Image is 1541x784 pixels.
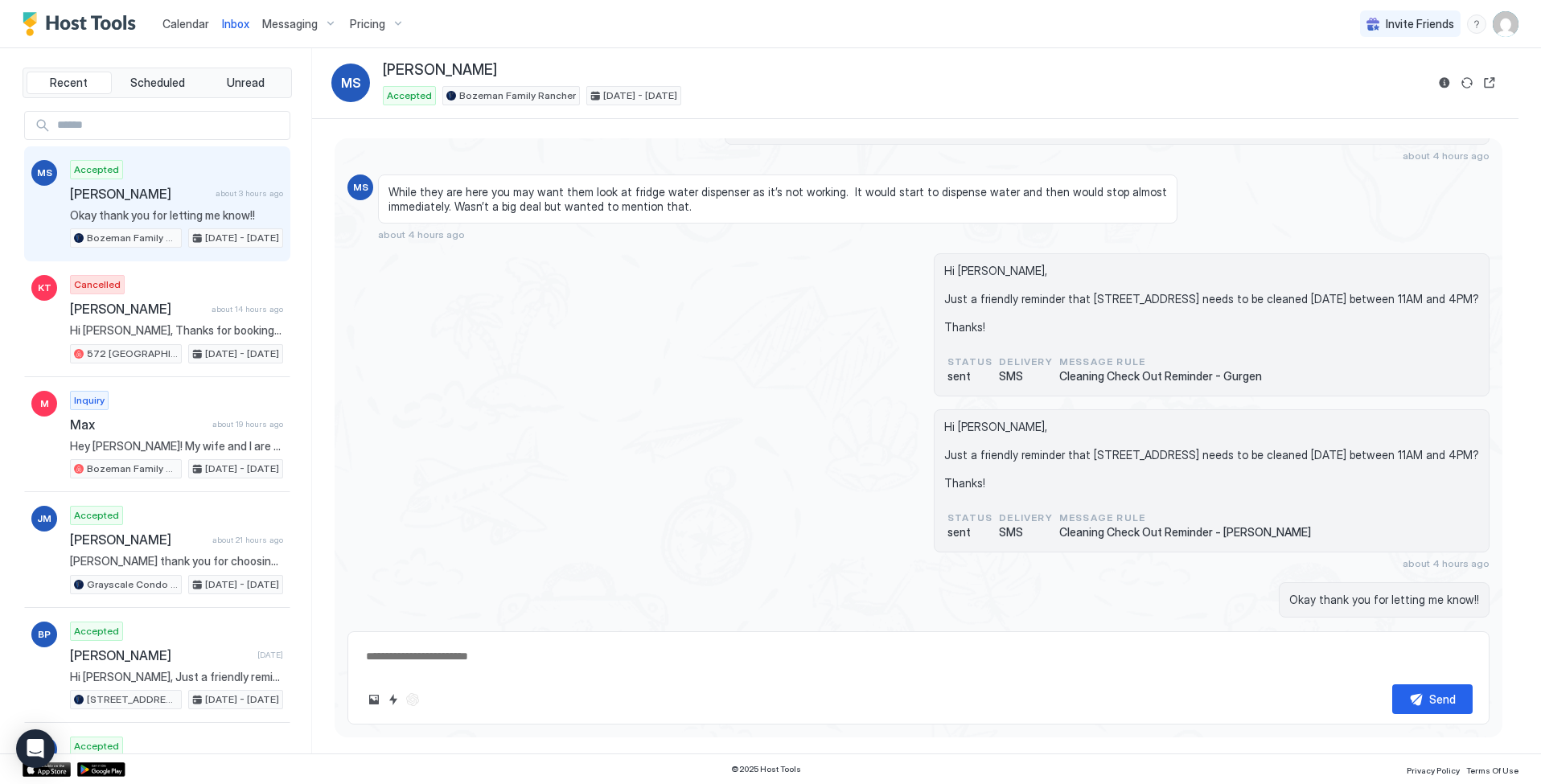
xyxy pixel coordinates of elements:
[38,281,51,295] span: KT
[341,73,361,92] span: MS
[70,417,206,433] span: Max
[1403,150,1490,162] span: about 4 hours ago
[87,462,178,476] span: Bozeman Family Rancher
[999,355,1053,369] span: Delivery
[162,15,209,32] a: Calendar
[1493,11,1518,37] div: User profile
[216,188,283,199] span: about 3 hours ago
[205,462,279,476] span: [DATE] - [DATE]
[384,690,403,709] button: Quick reply
[74,162,119,177] span: Accepted
[74,624,119,638] span: Accepted
[87,692,178,707] span: [STREET_ADDRESS] · Relaxing [US_STATE] Condo | Clean & Quality Linens
[603,88,677,103] span: [DATE] - [DATE]
[74,277,121,292] span: Cancelled
[70,670,283,684] span: Hi [PERSON_NAME], Just a friendly reminder that your check-out is [DATE] at 11AM. We would love i...
[222,15,249,32] a: Inbox
[87,231,178,245] span: Bozeman Family Rancher
[388,185,1167,213] span: While they are here you may want them look at fridge water dispenser as it’s not working. It woul...
[50,76,88,90] span: Recent
[947,355,992,369] span: status
[1467,14,1486,34] div: menu
[459,88,576,103] span: Bozeman Family Rancher
[212,304,283,314] span: about 14 hours ago
[947,369,992,384] span: sent
[115,72,200,94] button: Scheduled
[23,762,71,777] a: App Store
[1480,73,1499,92] button: Open reservation
[227,76,265,90] span: Unread
[27,72,112,94] button: Recent
[947,525,992,540] span: sent
[70,532,206,548] span: [PERSON_NAME]
[378,228,465,240] span: about 4 hours ago
[1435,73,1454,92] button: Reservation information
[74,739,119,753] span: Accepted
[222,17,249,31] span: Inbox
[70,301,205,317] span: [PERSON_NAME]
[23,68,292,98] div: tab-group
[364,690,384,709] button: Upload image
[999,369,1053,384] span: SMS
[77,762,125,777] a: Google Play Store
[212,419,283,429] span: about 19 hours ago
[1457,73,1477,92] button: Sync reservation
[1059,369,1262,384] span: Cleaning Check Out Reminder - Gurgen
[23,12,143,36] a: Host Tools Logo
[353,180,368,195] span: MS
[70,647,251,663] span: [PERSON_NAME]
[74,393,105,408] span: Inquiry
[87,347,178,361] span: 572 [GEOGRAPHIC_DATA] · [GEOGRAPHIC_DATA] Condo - Free Laundry/Central Location
[70,208,283,223] span: Okay thank you for letting me know!!
[1289,593,1479,607] span: Okay thank you for letting me know!!
[999,511,1053,525] span: Delivery
[1392,684,1473,714] button: Send
[262,17,318,31] span: Messaging
[37,166,52,180] span: MS
[70,439,283,454] span: Hey [PERSON_NAME]! My wife and I are musicians from [US_STATE] and have a few days off in the are...
[205,577,279,592] span: [DATE] - [DATE]
[87,577,178,592] span: Grayscale Condo [STREET_ADDRESS] · Clean [GEOGRAPHIC_DATA] Condo - Best Value, Great Sleep
[387,88,432,103] span: Accepted
[1407,766,1460,775] span: Privacy Policy
[70,186,209,202] span: [PERSON_NAME]
[1429,691,1456,708] div: Send
[731,764,801,774] span: © 2025 Host Tools
[40,396,49,411] span: M
[383,61,497,80] span: [PERSON_NAME]
[350,17,385,31] span: Pricing
[1059,511,1311,525] span: Message Rule
[1059,525,1311,540] span: Cleaning Check Out Reminder - [PERSON_NAME]
[203,72,288,94] button: Unread
[130,76,185,90] span: Scheduled
[205,692,279,707] span: [DATE] - [DATE]
[37,511,51,526] span: JM
[212,535,283,545] span: about 21 hours ago
[1059,355,1262,369] span: Message Rule
[257,650,283,660] span: [DATE]
[947,511,992,525] span: status
[16,729,55,768] div: Open Intercom Messenger
[944,420,1479,491] span: Hi [PERSON_NAME], Just a friendly reminder that [STREET_ADDRESS] needs to be cleaned [DATE] betwe...
[999,525,1053,540] span: SMS
[1403,557,1490,569] span: about 4 hours ago
[205,231,279,245] span: [DATE] - [DATE]
[1386,17,1454,31] span: Invite Friends
[162,17,209,31] span: Calendar
[51,112,290,139] input: Input Field
[74,508,119,523] span: Accepted
[944,264,1479,335] span: Hi [PERSON_NAME], Just a friendly reminder that [STREET_ADDRESS] needs to be cleaned [DATE] betwe...
[1466,766,1518,775] span: Terms Of Use
[38,627,51,642] span: BP
[1407,761,1460,778] a: Privacy Policy
[70,323,283,338] span: Hi [PERSON_NAME], Thanks for booking our place. I'll send you more details including check-in ins...
[1466,761,1518,778] a: Terms Of Use
[70,554,283,569] span: [PERSON_NAME] thank you for choosing to stay with us! We hope that everything met your expectatio...
[205,347,279,361] span: [DATE] - [DATE]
